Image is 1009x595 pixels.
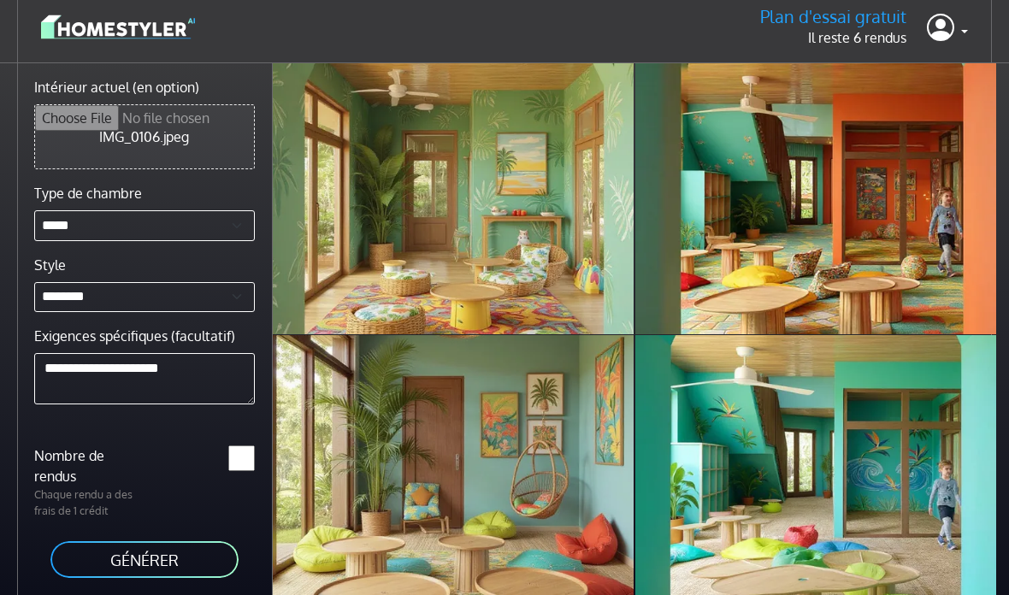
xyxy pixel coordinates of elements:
[34,487,133,517] font: Chaque rendu a des frais de 1 crédit
[34,327,235,345] font: Exigences spécifiques (facultatif)
[49,539,240,580] button: GÉNÉRER
[41,12,195,42] img: logo-3de290ba35641baa71223ecac5eacb59cb85b4c7fdf211dc9aaecaaee71ea2f8.svg
[34,79,199,96] font: Intérieur actuel (en option)
[34,447,104,485] font: Nombre de rendus
[760,5,906,27] font: Plan d'essai gratuit
[808,29,906,46] font: Il reste 6 rendus
[34,185,142,202] font: Type de chambre
[34,256,66,274] font: Style
[110,551,179,569] font: GÉNÉRER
